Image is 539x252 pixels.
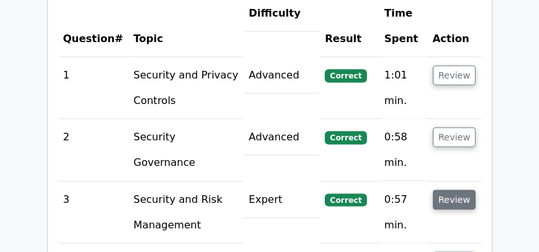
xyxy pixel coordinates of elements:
[244,57,320,94] td: Advanced
[244,182,320,218] td: Expert
[325,194,366,207] span: Correct
[379,119,427,181] td: 0:58 min.
[433,190,476,210] button: Review
[379,57,427,119] td: 1:01 min.
[63,33,115,45] span: Question
[433,66,476,85] button: Review
[129,57,244,119] td: Security and Privacy Controls
[129,119,244,181] td: Security Governance
[379,182,427,244] td: 0:57 min.
[58,182,129,244] td: 3
[58,119,129,181] td: 2
[244,119,320,156] td: Advanced
[129,182,244,244] td: Security and Risk Management
[433,128,476,147] button: Review
[325,70,366,82] span: Correct
[325,131,366,144] span: Correct
[58,57,129,119] td: 1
